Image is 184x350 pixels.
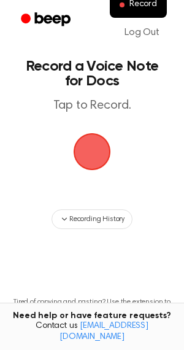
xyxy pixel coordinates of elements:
[22,59,162,88] h1: Record a Voice Note for Docs
[52,209,132,229] button: Recording History
[74,133,110,170] img: Beep Logo
[12,8,82,32] a: Beep
[59,322,148,341] a: [EMAIL_ADDRESS][DOMAIN_NAME]
[10,298,174,316] p: Tired of copying and pasting? Use the extension to automatically insert your recordings.
[112,18,172,47] a: Log Out
[7,321,177,343] span: Contact us
[69,214,125,225] span: Recording History
[22,98,162,114] p: Tap to Record.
